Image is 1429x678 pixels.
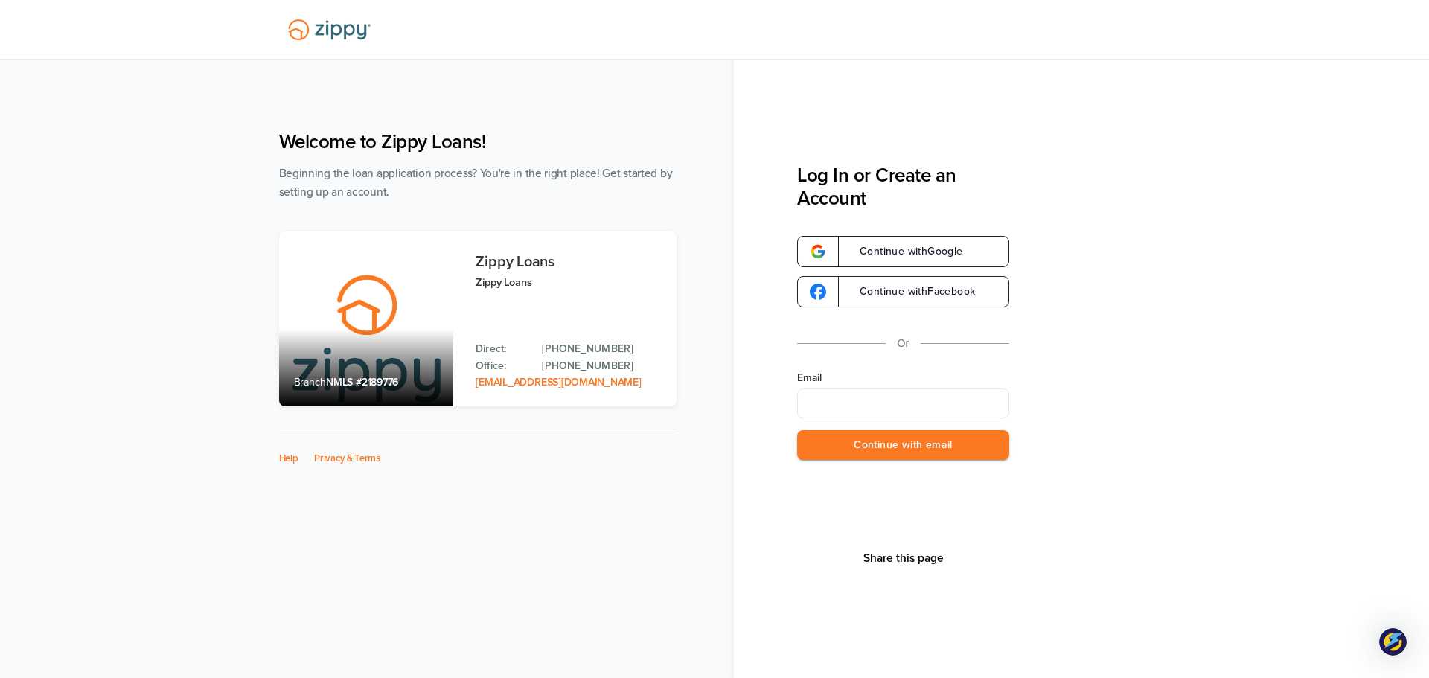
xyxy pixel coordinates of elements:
[542,358,661,374] a: Office Phone: 512-975-2947
[294,376,327,388] span: Branch
[797,371,1009,386] label: Email
[797,236,1009,267] a: google-logoContinue withGoogle
[279,130,677,153] h1: Welcome to Zippy Loans!
[810,284,826,300] img: google-logo
[476,358,527,374] p: Office:
[542,341,661,357] a: Direct Phone: 512-975-2947
[810,243,826,260] img: google-logo
[279,167,673,199] span: Beginning the loan application process? You're in the right place! Get started by setting up an a...
[476,274,661,291] p: Zippy Loans
[476,376,641,388] a: Email Address: zippyguide@zippymh.com
[845,287,975,297] span: Continue with Facebook
[279,452,298,464] a: Help
[898,334,909,353] p: Or
[797,164,1009,210] h3: Log In or Create an Account
[797,388,1009,418] input: Email Address
[476,341,527,357] p: Direct:
[845,246,963,257] span: Continue with Google
[326,376,398,388] span: NMLS #2189776
[476,254,661,270] h3: Zippy Loans
[859,551,948,566] button: Share This Page
[797,276,1009,307] a: google-logoContinue withFacebook
[797,430,1009,461] button: Continue with email
[279,13,380,47] img: Lender Logo
[314,452,380,464] a: Privacy & Terms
